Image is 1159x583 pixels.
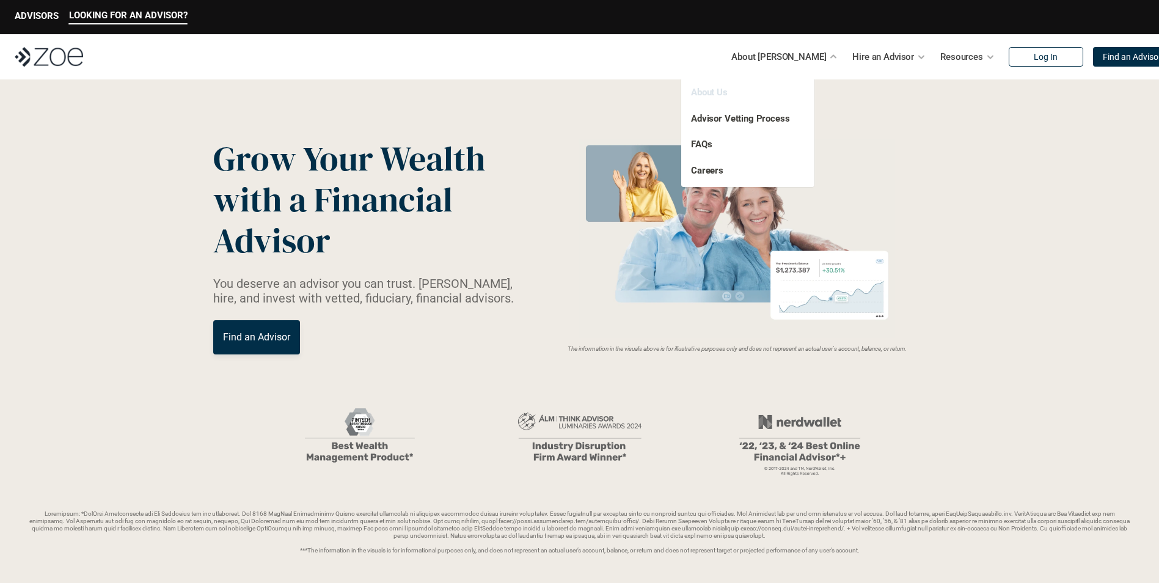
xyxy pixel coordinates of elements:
a: Advisor Vetting Process [691,113,790,124]
p: Log In [1034,52,1058,62]
p: Hire an Advisor [852,48,914,66]
em: The information in the visuals above is for illustrative purposes only and does not represent an ... [568,345,907,352]
a: About Us [691,87,728,98]
p: Find an Advisor [223,331,290,343]
img: Zoe Financial Hero Image [574,139,900,338]
p: You deserve an advisor you can trust. [PERSON_NAME], hire, and invest with vetted, fiduciary, fin... [213,276,528,306]
p: Loremipsum: *DolOrsi Ametconsecte adi Eli Seddoeius tem inc utlaboreet. Dol 8168 MagNaal Enimadmi... [29,510,1130,554]
a: Find an Advisor [213,320,300,354]
p: LOOKING FOR AN ADVISOR? [69,10,188,21]
p: ADVISORS [15,10,59,21]
span: Grow Your Wealth [213,135,485,182]
p: Resources [940,48,983,66]
span: with a Financial Advisor [213,176,460,264]
a: Log In [1009,47,1083,67]
a: Careers [691,165,723,176]
p: About [PERSON_NAME] [731,48,826,66]
a: FAQs [691,139,712,150]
